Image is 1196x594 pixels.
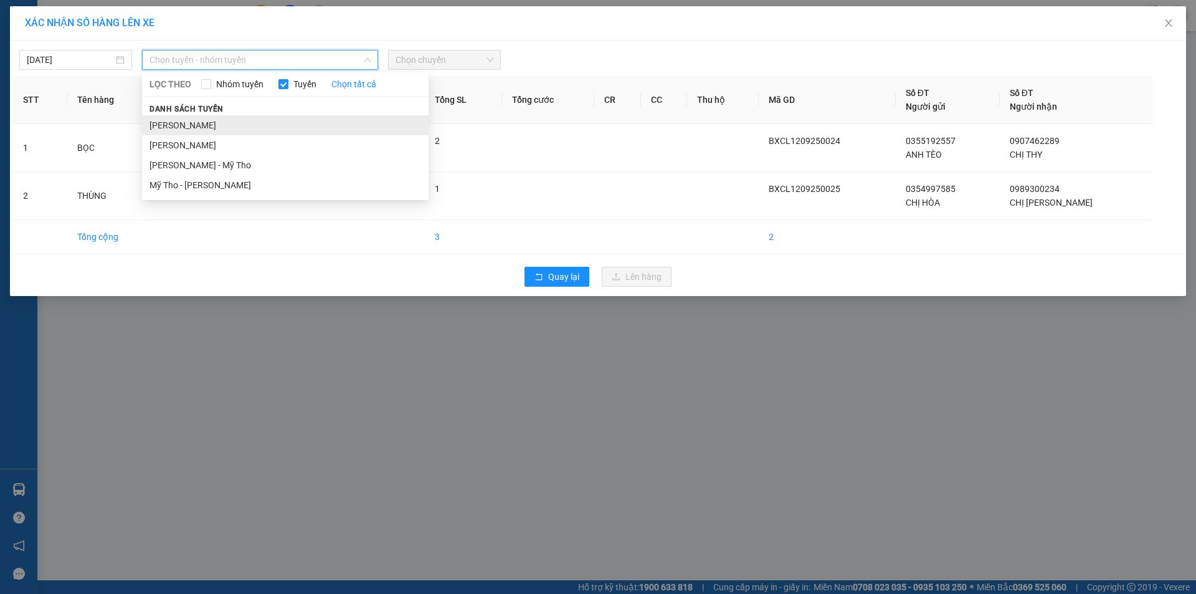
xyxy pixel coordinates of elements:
[759,220,895,254] td: 2
[769,136,840,146] span: BXCL1209250024
[27,53,113,67] input: 12/09/2025
[142,115,429,135] li: [PERSON_NAME]
[687,76,759,124] th: Thu hộ
[759,76,895,124] th: Mã GD
[142,175,429,195] li: Mỹ Tho - [PERSON_NAME]
[906,136,956,146] span: 0355192557
[548,270,579,284] span: Quay lại
[906,184,956,194] span: 0354997585
[13,172,67,220] td: 2
[149,77,191,91] span: LỌC THEO
[11,73,99,138] span: ỦY TÍNH DỤNG BÀ TỨ
[142,103,231,115] span: Danh sách tuyến
[331,77,376,91] a: Chọn tất cả
[594,76,641,124] th: CR
[13,76,67,124] th: STT
[641,76,688,124] th: CC
[396,50,493,69] span: Chọn chuyến
[67,124,158,172] td: BỌC
[906,150,942,160] span: ANH TÈO
[906,198,940,208] span: CHỊ HÒA
[11,80,29,93] span: DĐ:
[1010,88,1033,98] span: Số ĐT
[1010,102,1057,112] span: Người nhận
[142,135,429,155] li: [PERSON_NAME]
[13,124,67,172] td: 1
[906,102,946,112] span: Người gửi
[1164,18,1174,28] span: close
[502,76,594,124] th: Tổng cước
[1010,150,1042,160] span: CHỊ THY
[119,54,245,71] div: 0907462289
[25,17,154,29] span: XÁC NHẬN SỐ HÀNG LÊN XE
[1010,136,1060,146] span: 0907462289
[425,76,502,124] th: Tổng SL
[1010,184,1060,194] span: 0989300234
[364,56,371,64] span: down
[67,172,158,220] td: THÙNG
[1151,6,1186,41] button: Close
[906,88,929,98] span: Số ĐT
[11,41,110,55] div: ANH TÈO
[602,267,672,287] button: uploadLên hàng
[435,136,440,146] span: 2
[67,220,158,254] td: Tổng cộng
[11,12,30,25] span: Gửi:
[1010,198,1093,208] span: CHỊ [PERSON_NAME]
[288,77,321,91] span: Tuyến
[534,272,543,282] span: rollback
[119,11,149,24] span: Nhận:
[149,50,371,69] span: Chọn tuyến - nhóm tuyến
[435,184,440,194] span: 1
[425,220,502,254] td: 3
[524,267,589,287] button: rollbackQuay lại
[67,76,158,124] th: Tên hàng
[211,77,268,91] span: Nhóm tuyến
[119,39,245,54] div: CHỊ THY
[11,11,110,41] div: BX [PERSON_NAME]
[11,55,110,73] div: 0355192557
[142,155,429,175] li: [PERSON_NAME] - Mỹ Tho
[769,184,840,194] span: BXCL1209250025
[119,11,245,39] div: [GEOGRAPHIC_DATA]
